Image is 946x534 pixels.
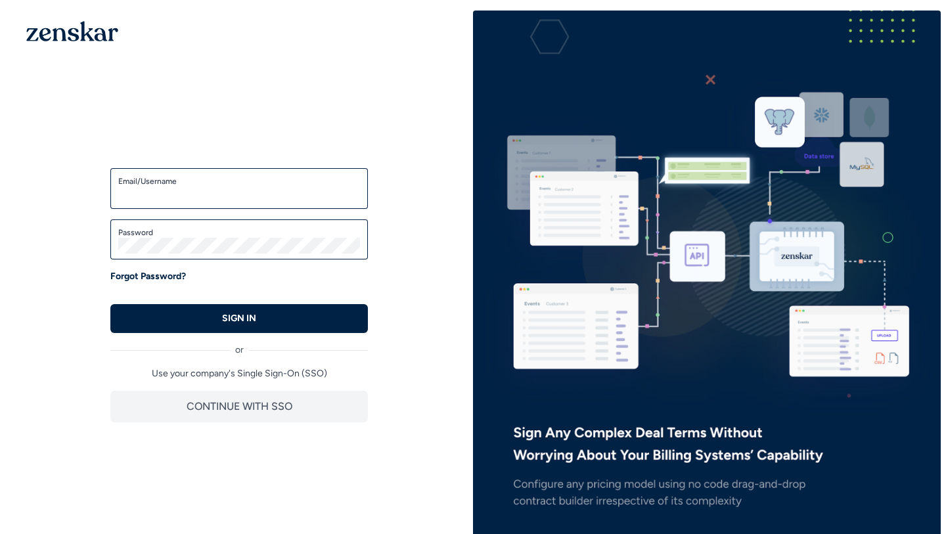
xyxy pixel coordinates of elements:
[110,304,368,333] button: SIGN IN
[110,391,368,422] button: CONTINUE WITH SSO
[110,367,368,380] p: Use your company's Single Sign-On (SSO)
[110,333,368,357] div: or
[26,21,118,41] img: 1OGAJ2xQqyY4LXKgY66KYq0eOWRCkrZdAb3gUhuVAqdWPZE9SRJmCz+oDMSn4zDLXe31Ii730ItAGKgCKgCCgCikA4Av8PJUP...
[110,270,186,283] a: Forgot Password?
[118,176,360,187] label: Email/Username
[222,312,256,325] p: SIGN IN
[118,227,360,238] label: Password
